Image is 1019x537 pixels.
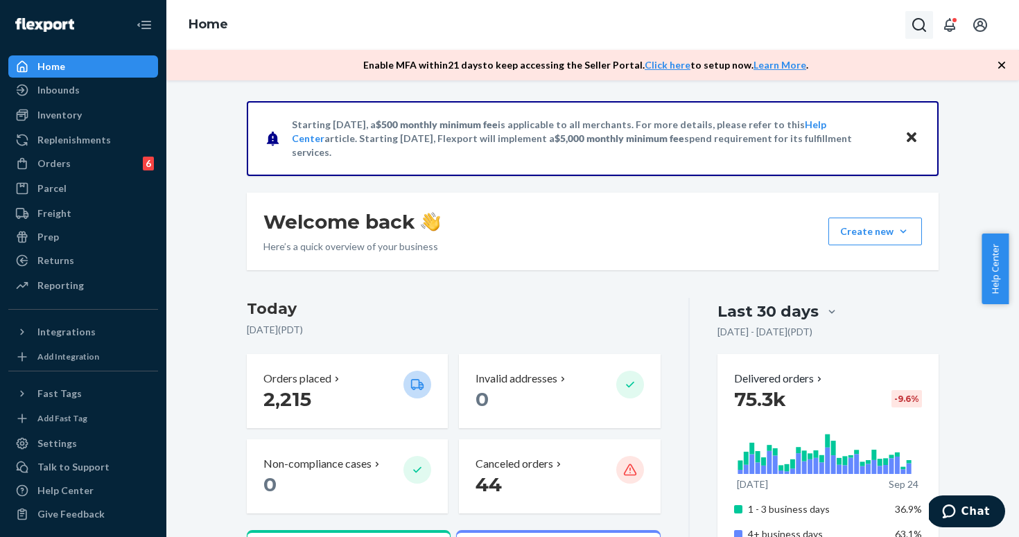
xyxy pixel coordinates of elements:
p: 1 - 3 business days [748,502,885,516]
a: Inventory [8,104,158,126]
p: Invalid addresses [476,371,557,387]
img: hand-wave emoji [421,212,440,231]
a: Reporting [8,274,158,297]
a: Settings [8,432,158,455]
p: Non-compliance cases [263,456,372,472]
span: 44 [476,473,502,496]
div: 6 [143,157,154,170]
button: Open Search Box [905,11,933,39]
div: Talk to Support [37,460,110,474]
a: Add Fast Tag [8,410,158,427]
span: 2,215 [263,387,311,411]
p: Orders placed [263,371,331,387]
button: Fast Tags [8,382,158,405]
p: [DATE] ( PDT ) [247,323,661,337]
ol: breadcrumbs [177,5,239,45]
button: Integrations [8,321,158,343]
div: Help Center [37,484,94,498]
a: Inbounds [8,79,158,101]
a: Returns [8,249,158,272]
p: Starting [DATE], a is applicable to all merchants. For more details, please refer to this article... [292,118,891,159]
div: Integrations [37,325,96,339]
div: Returns [37,254,74,267]
p: Enable MFA within 21 days to keep accessing the Seller Portal. to setup now. . [363,58,808,72]
div: Freight [37,206,71,220]
h1: Welcome back [263,209,440,234]
div: Inventory [37,108,82,122]
a: Home [189,17,228,32]
a: Prep [8,226,158,248]
span: 75.3k [734,387,786,411]
span: 0 [476,387,489,411]
div: Inbounds [37,83,80,97]
button: Delivered orders [734,371,825,387]
button: Give Feedback [8,503,158,525]
a: Click here [645,59,690,71]
div: Fast Tags [37,387,82,400]
button: Talk to Support [8,456,158,478]
a: Freight [8,202,158,225]
p: [DATE] - [DATE] ( PDT ) [717,325,812,339]
div: Last 30 days [717,301,819,322]
div: Parcel [37,182,67,195]
div: Orders [37,157,71,170]
iframe: Opens a widget where you can chat to one of our agents [929,495,1005,530]
a: Orders6 [8,152,158,175]
button: Canceled orders 44 [459,439,660,513]
a: Replenishments [8,129,158,151]
div: Home [37,60,65,73]
button: Orders placed 2,215 [247,354,448,428]
button: Create new [828,218,922,245]
a: Add Integration [8,349,158,365]
div: Prep [37,230,59,244]
div: Give Feedback [37,507,105,521]
button: Help Center [982,234,1009,304]
button: Invalid addresses 0 [459,354,660,428]
div: Add Integration [37,351,99,362]
div: Replenishments [37,133,111,147]
button: Close [903,128,921,148]
a: Home [8,55,158,78]
div: Add Fast Tag [37,412,87,424]
span: 0 [263,473,277,496]
span: 36.9% [895,503,922,515]
p: Here’s a quick overview of your business [263,240,440,254]
img: Flexport logo [15,18,74,32]
div: Settings [37,437,77,450]
p: Canceled orders [476,456,553,472]
span: $5,000 monthly minimum fee [555,132,684,144]
a: Help Center [8,479,158,502]
a: Learn More [754,59,806,71]
div: -9.6 % [891,390,922,407]
a: Parcel [8,177,158,200]
button: Open notifications [936,11,964,39]
button: Close Navigation [130,11,158,39]
button: Non-compliance cases 0 [247,439,448,513]
p: Sep 24 [889,477,918,491]
p: [DATE] [737,477,768,491]
span: $500 monthly minimum fee [376,118,498,130]
button: Open account menu [966,11,994,39]
div: Reporting [37,279,84,292]
h3: Today [247,298,661,320]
